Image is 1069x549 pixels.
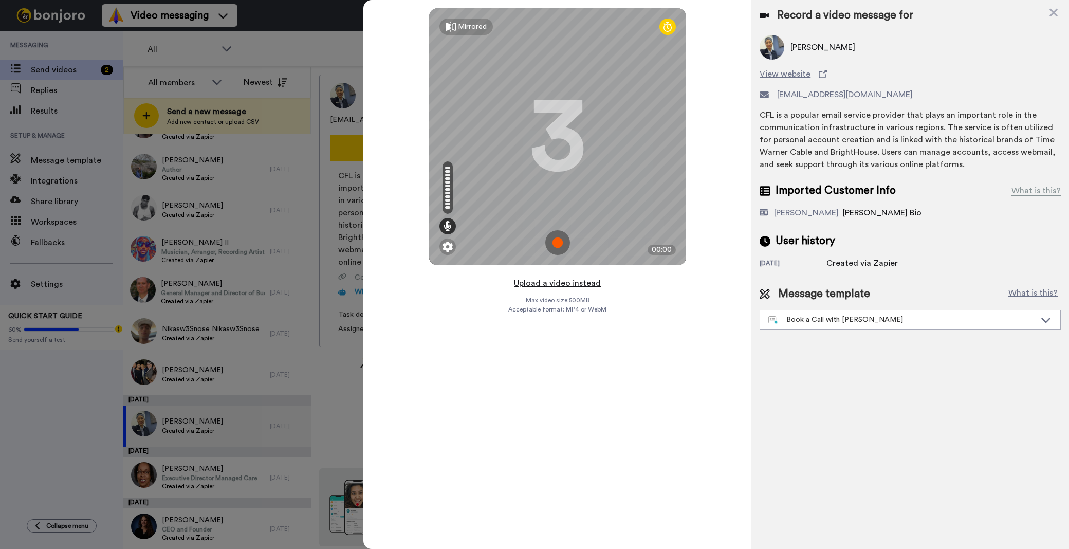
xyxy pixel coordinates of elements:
[443,242,453,252] img: ic_gear.svg
[760,68,1061,80] a: View website
[529,98,586,175] div: 3
[45,40,177,49] p: Message from Grant, sent 5w ago
[648,245,676,255] div: 00:00
[777,88,913,101] span: [EMAIL_ADDRESS][DOMAIN_NAME]
[774,207,839,219] div: [PERSON_NAME]
[776,233,835,249] span: User history
[776,183,896,198] span: Imported Customer Info
[760,68,810,80] span: View website
[1005,286,1061,302] button: What is this?
[1011,185,1061,197] div: What is this?
[768,315,1036,325] div: Book a Call with [PERSON_NAME]
[760,259,826,269] div: [DATE]
[511,277,604,290] button: Upload a video instead
[545,230,570,255] img: ic_record_start.svg
[23,31,40,47] img: Profile image for Grant
[826,257,898,269] div: Created via Zapier
[508,305,606,314] span: Acceptable format: MP4 or WebM
[778,286,870,302] span: Message template
[45,29,177,40] p: Thanks for being with us for 4 months - it's flown by! How can we make the next 4 months even bet...
[843,209,921,217] span: [PERSON_NAME] Bio
[768,316,778,324] img: nextgen-template.svg
[15,22,190,56] div: message notification from Grant, 5w ago. Thanks for being with us for 4 months - it's flown by! H...
[526,296,589,304] span: Max video size: 500 MB
[760,109,1061,171] div: CFL is a popular email service provider that plays an important role in the communication infrast...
